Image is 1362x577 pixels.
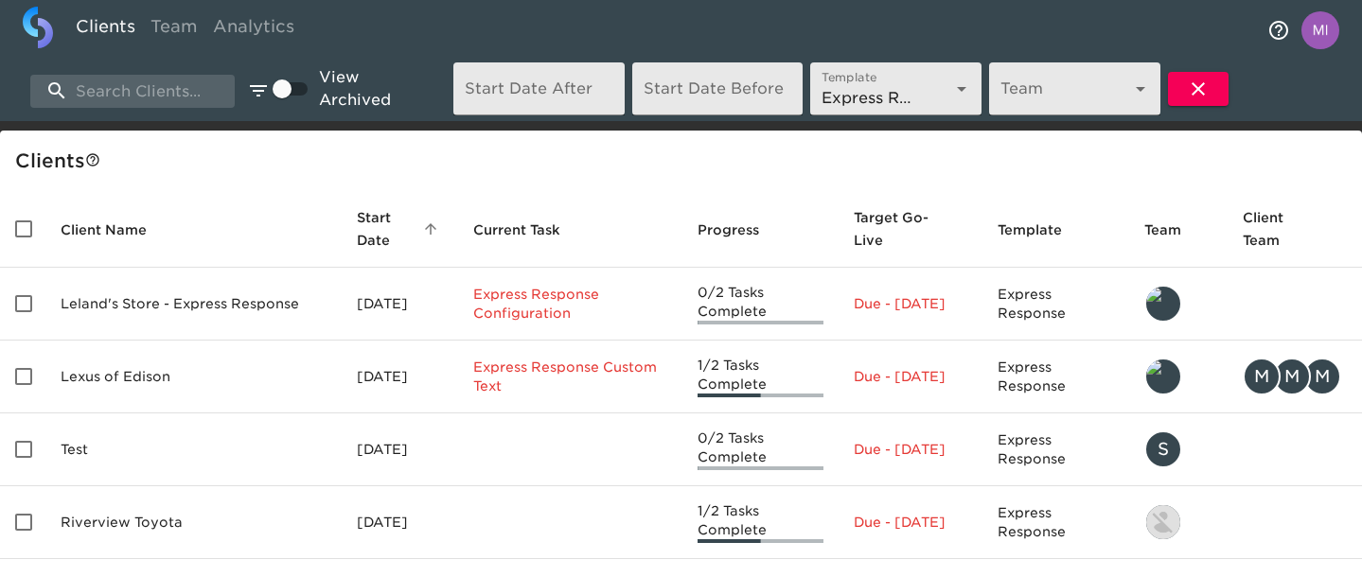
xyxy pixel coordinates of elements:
[1168,72,1229,106] button: Clear Filters
[342,341,458,413] td: [DATE]
[61,219,171,241] span: Client Name
[698,219,784,241] span: Progress
[45,268,342,341] td: Leland's Store - Express Response
[1144,430,1212,468] div: stephanie@roadster.com
[68,7,143,53] a: Clients
[45,413,342,486] td: Test
[342,413,458,486] td: [DATE]
[982,341,1129,413] td: Express Response
[982,486,1129,559] td: Express Response
[1127,76,1154,102] button: Open
[1144,285,1212,323] div: leland@roadster.com
[319,66,431,112] span: View Archived
[1146,505,1180,539] img: sarah.courchaine@roadster.com
[342,268,458,341] td: [DATE]
[473,219,560,241] span: This is the next Task in this Hub that should be completed
[982,413,1129,486] td: Express Response
[30,75,235,108] input: search
[1144,503,1212,541] div: sarah.courchaine@roadster.com
[357,206,443,252] span: Start Date
[682,268,839,341] td: 0/2 Tasks Complete
[473,285,667,323] p: Express Response Configuration
[854,206,943,252] span: Calculated based on the start date and the duration of all Tasks contained in this Hub.
[1303,358,1341,395] div: M
[1243,358,1281,395] div: M
[854,206,967,252] span: Target Go-Live
[473,358,667,395] p: Express Response Custom Text
[473,219,585,241] span: Current Task
[143,7,205,53] a: Team
[948,76,975,102] button: Open
[45,486,342,559] td: Riverview Toyota
[342,486,458,559] td: [DATE]
[682,341,839,413] td: 1/2 Tasks Complete
[854,440,967,459] p: Due - [DATE]
[1256,8,1301,53] button: notifications
[1301,11,1339,49] img: Profile
[1144,219,1206,241] span: Team
[1273,358,1311,395] div: M
[205,7,302,53] a: Analytics
[854,367,967,386] p: Due - [DATE]
[45,341,342,413] td: Lexus of Edison
[1243,358,1347,395] div: msilow@lexusedison.com, mikayla.ott@roadster.com, MSILOW@LEXUSEDISON.COM
[85,152,100,167] svg: This is a list of all of your clients and clients shared with you
[242,75,274,107] button: edit
[682,486,839,559] td: 1/2 Tasks Complete
[682,413,839,486] td: 0/2 Tasks Complete
[1144,430,1182,468] div: S
[15,146,1354,176] div: Client s
[998,219,1087,241] span: Template
[1146,359,1180,393] img: leland@roadster.com
[854,513,967,532] p: Due - [DATE]
[23,7,53,48] img: logo
[1144,358,1212,395] div: leland@roadster.com
[1146,287,1180,321] img: leland@roadster.com
[1243,206,1347,252] span: Client Team
[982,268,1129,341] td: Express Response
[854,294,967,313] p: Due - [DATE]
